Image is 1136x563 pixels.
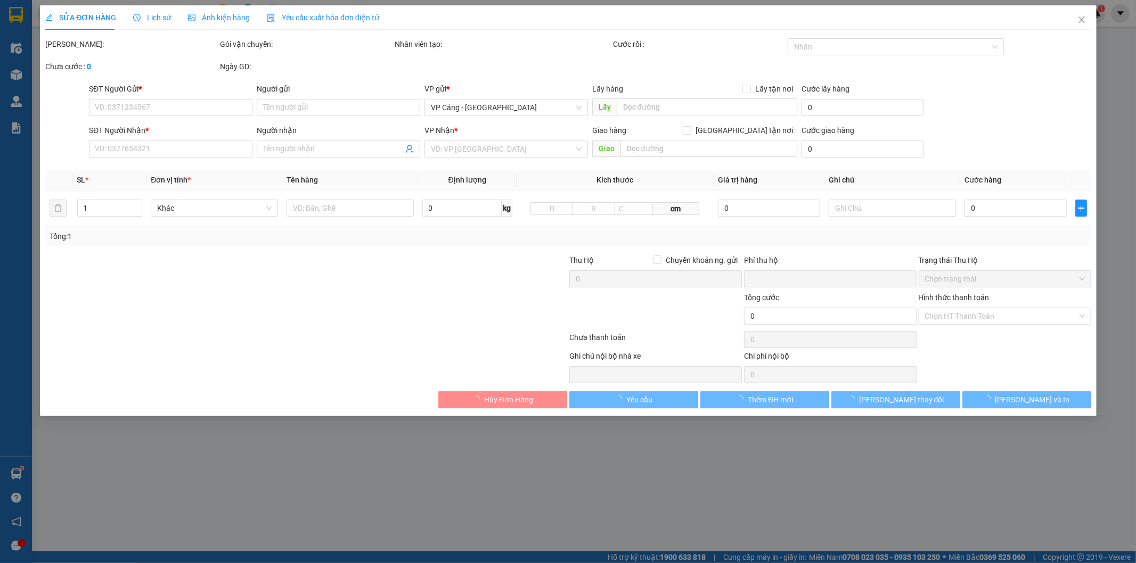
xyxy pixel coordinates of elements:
[1075,200,1087,217] button: plus
[45,38,218,50] div: [PERSON_NAME]:
[431,100,582,115] span: VP Cảng - Hà Nội
[829,200,956,217] input: Ghi Chú
[743,254,916,270] div: Phí thu hộ
[983,395,995,403] span: loading
[188,14,195,21] span: picture
[87,62,91,71] b: 0
[89,83,252,95] div: SĐT Người Gửi
[995,394,1069,405] span: [PERSON_NAME] và In
[287,200,414,217] input: VD: Bàn, Ghế
[743,350,916,366] div: Chi phí nội bộ
[573,202,615,215] input: R
[569,350,741,366] div: Ghi chú nội bộ nhà xe
[802,99,923,116] input: Cước lấy hàng
[965,176,1001,184] span: Cước hàng
[257,83,420,95] div: Người gửi
[824,170,960,191] th: Ghi chú
[220,61,393,72] div: Ngày GD:
[133,13,171,22] span: Lịch sử
[45,13,116,22] span: SỬA ĐƠN HÀNG
[568,332,743,350] div: Chưa thanh toán
[405,145,414,153] span: user-add
[620,140,797,157] input: Dọc đường
[918,293,989,302] label: Hình thức thanh toán
[4,32,45,73] img: logo
[925,271,1084,287] span: Chọn trạng thái
[50,200,67,217] button: delete
[267,14,275,22] img: icon
[847,395,859,403] span: loading
[484,394,533,405] span: Hủy Đơn Hàng
[615,395,626,403] span: loading
[569,256,593,264] span: Thu Hộ
[661,254,741,266] span: Chuyển khoản ng. gửi
[424,126,454,135] span: VP Nhận
[56,67,103,84] strong: 02143888555, 0243777888
[802,140,923,158] input: Cước giao hàng
[743,293,779,302] span: Tổng cước
[592,85,623,93] span: Lấy hàng
[592,140,620,157] span: Giao
[736,395,748,403] span: loading
[267,13,379,22] span: Yêu cầu xuất hóa đơn điện tử
[626,394,652,405] span: Yêu cầu
[918,254,1091,266] div: Trạng thái Thu Hộ
[104,62,167,73] span: LC1410250087
[45,14,53,21] span: edit
[614,202,652,215] input: C
[45,61,218,72] div: Chưa cước :
[962,391,1091,408] button: [PERSON_NAME] và In
[592,126,626,135] span: Giao hàng
[438,391,567,408] button: Hủy Đơn Hàng
[77,176,85,184] span: SL
[612,38,785,50] div: Cước rồi :
[47,34,101,56] strong: PHIẾU GỬI HÀNG
[448,176,486,184] span: Định lượng
[831,391,960,408] button: [PERSON_NAME] thay đổi
[748,394,793,405] span: Thêm ĐH mới
[592,98,616,115] span: Lấy
[718,176,757,184] span: Giá trị hàng
[1066,5,1096,35] button: Close
[596,176,633,184] span: Kích thước
[652,202,699,215] span: cm
[157,200,272,216] span: Khác
[700,391,829,408] button: Thêm ĐH mới
[691,125,797,136] span: [GEOGRAPHIC_DATA] tận nơi
[48,9,100,31] strong: VIỆT HIẾU LOGISTIC
[151,176,191,184] span: Đơn vị tính
[530,202,573,215] input: D
[802,85,849,93] label: Cước lấy hàng
[424,83,588,95] div: VP gửi
[472,395,484,403] span: loading
[751,83,797,95] span: Lấy tận nơi
[616,98,797,115] input: Dọc đường
[287,176,318,184] span: Tên hàng
[569,391,698,408] button: Yêu cầu
[859,394,944,405] span: [PERSON_NAME] thay đổi
[89,125,252,136] div: SĐT Người Nhận
[1077,15,1085,24] span: close
[395,38,611,50] div: Nhân viên tạo:
[46,59,92,75] strong: TĐ chuyển phát:
[50,230,438,242] div: Tổng: 1
[188,13,250,22] span: Ảnh kiện hàng
[220,38,393,50] div: Gói vận chuyển:
[1076,204,1086,212] span: plus
[501,200,512,217] span: kg
[257,125,420,136] div: Người nhận
[802,126,854,135] label: Cước giao hàng
[133,14,141,21] span: clock-circle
